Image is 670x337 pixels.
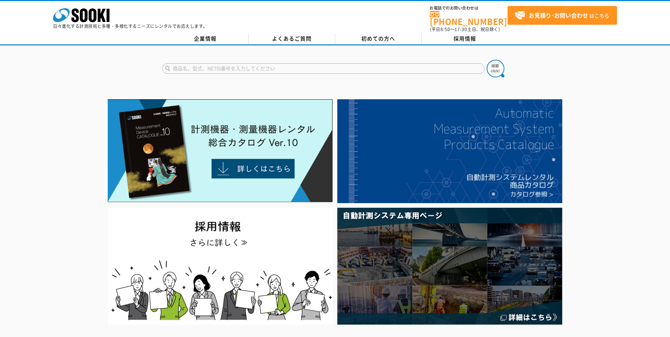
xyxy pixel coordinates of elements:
span: 17:30 [455,26,467,32]
img: 自動計測システム専用ページ [337,208,562,325]
span: はこちら [515,10,609,21]
p: 日々進化する計測技術と多種・多様化するニーズにレンタルでお応えします。 [53,24,208,28]
span: 8:50 [440,26,450,32]
span: お電話でのお問い合わせは [430,6,508,10]
input: 商品名、型式、NETIS番号を入力してください [162,63,485,74]
img: Catalog Ver10 [108,99,333,202]
a: お見積り･お問い合わせはこちら [508,6,617,25]
img: SOOKI recruit [108,208,333,325]
a: 採用情報 [422,34,508,44]
a: 初めての方へ [335,34,422,44]
span: 初めての方へ [361,35,395,42]
strong: お見積り･お問い合わせ [529,11,588,19]
a: [PHONE_NUMBER] [430,11,508,25]
a: 企業情報 [162,34,249,44]
a: よくあるご質問 [249,34,335,44]
img: btn_search.png [487,60,504,77]
span: (平日 ～ 土日、祝日除く) [430,26,500,32]
img: 自動計測システムカタログ [337,99,562,203]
